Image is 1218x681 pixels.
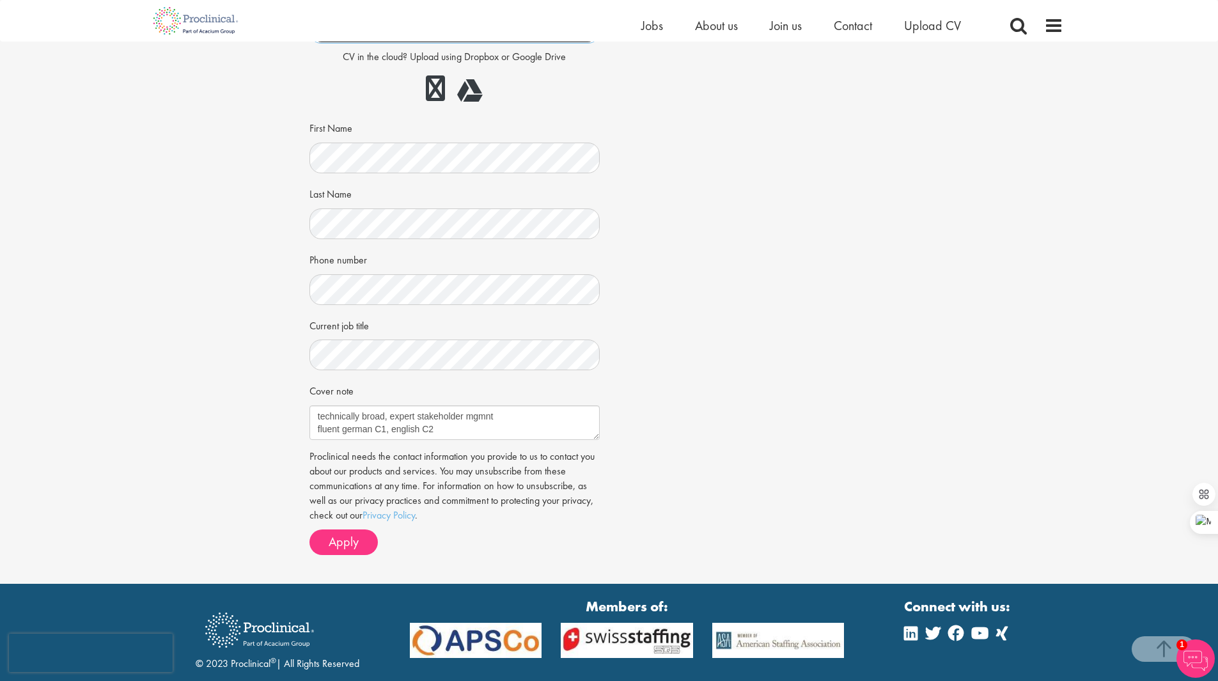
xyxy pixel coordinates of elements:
a: Privacy Policy [363,508,415,522]
img: APSCo [703,623,854,658]
p: CV in the cloud? Upload using Dropbox or Google Drive [309,50,600,65]
label: Phone number [309,249,367,268]
label: Current job title [309,315,369,334]
iframe: reCAPTCHA [9,634,173,672]
img: APSCo [400,623,552,658]
a: Jobs [641,17,663,34]
span: Apply [329,533,359,550]
img: Proclinical Recruitment [196,604,324,657]
sup: ® [270,655,276,666]
label: Last Name [309,183,352,202]
img: Chatbot [1176,639,1215,678]
button: Apply [309,529,378,555]
label: Cover note [309,380,354,399]
strong: Connect with us: [904,597,1013,616]
p: Proclinical needs the contact information you provide to us to contact you about our products and... [309,450,600,522]
textarea: technically broad, expert stakeholder mgmnt fluent german C1, english C2 [309,405,600,440]
div: © 2023 Proclinical | All Rights Reserved [196,603,359,671]
a: Join us [770,17,802,34]
label: First Name [309,117,352,136]
span: 1 [1176,639,1187,650]
strong: Members of: [410,597,845,616]
a: Contact [834,17,872,34]
a: About us [695,17,738,34]
img: APSCo [551,623,703,658]
a: Upload CV [904,17,961,34]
